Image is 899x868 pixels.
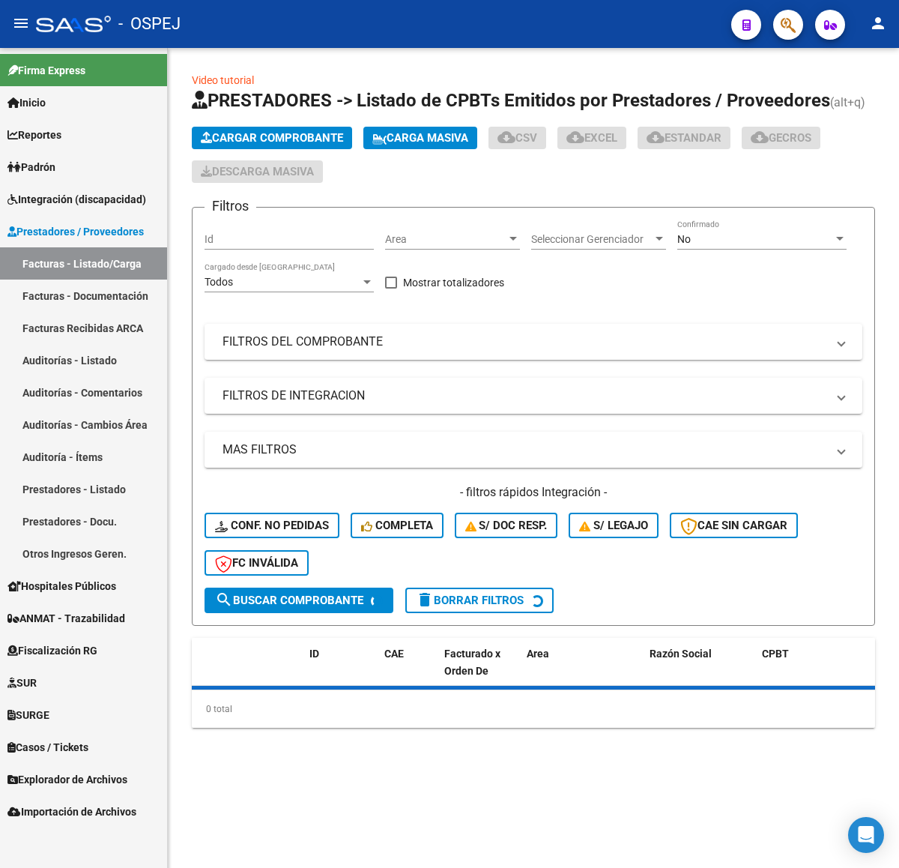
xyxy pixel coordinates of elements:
[531,233,653,246] span: Seleccionar Gerenciador
[205,324,862,360] mat-expansion-panel-header: FILTROS DEL COMPROBANTE
[416,594,524,607] span: Borrar Filtros
[521,638,622,704] datatable-header-cell: Area
[205,432,862,468] mat-expansion-panel-header: MAS FILTROS
[751,131,811,145] span: Gecros
[7,159,55,175] span: Padrón
[677,233,691,245] span: No
[205,484,862,501] h4: - filtros rápidos Integración -
[405,588,554,613] button: Borrar Filtros
[12,14,30,32] mat-icon: menu
[438,638,521,704] datatable-header-cell: Facturado x Orden De
[7,127,61,143] span: Reportes
[569,513,659,538] button: S/ legajo
[444,648,500,677] span: Facturado x Orden De
[7,707,49,723] span: SURGE
[403,274,504,292] span: Mostrar totalizadores
[7,223,144,240] span: Prestadores / Proveedores
[7,804,136,820] span: Importación de Archivos
[205,513,339,538] button: Conf. no pedidas
[223,388,826,404] mat-panel-title: FILTROS DE INTEGRACION
[378,638,438,704] datatable-header-cell: CAE
[566,128,584,146] mat-icon: cloud_download
[527,648,549,660] span: Area
[201,165,314,178] span: Descarga Masiva
[497,128,515,146] mat-icon: cloud_download
[670,513,798,538] button: CAE SIN CARGAR
[309,648,319,660] span: ID
[351,513,444,538] button: Completa
[647,128,665,146] mat-icon: cloud_download
[647,131,721,145] span: Estandar
[566,131,617,145] span: EXCEL
[205,550,309,576] button: FC Inválida
[384,648,404,660] span: CAE
[638,127,730,149] button: Estandar
[205,196,256,217] h3: Filtros
[192,160,323,183] app-download-masive: Descarga masiva de comprobantes (adjuntos)
[7,739,88,756] span: Casos / Tickets
[557,127,626,149] button: EXCEL
[7,771,127,788] span: Explorador de Archivos
[830,95,865,109] span: (alt+q)
[363,127,477,149] button: Carga Masiva
[579,519,648,532] span: S/ legajo
[751,128,769,146] mat-icon: cloud_download
[680,519,787,532] span: CAE SIN CARGAR
[201,131,343,145] span: Cargar Comprobante
[650,648,712,660] span: Razón Social
[869,14,887,32] mat-icon: person
[215,591,233,609] mat-icon: search
[192,160,323,183] button: Descarga Masiva
[118,7,181,40] span: - OSPEJ
[192,74,254,86] a: Video tutorial
[192,90,830,111] span: PRESTADORES -> Listado de CPBTs Emitidos por Prestadores / Proveedores
[742,127,820,149] button: Gecros
[416,591,434,609] mat-icon: delete
[205,588,393,613] button: Buscar Comprobante
[205,378,862,414] mat-expansion-panel-header: FILTROS DE INTEGRACION
[762,648,789,660] span: CPBT
[192,690,875,728] div: 0 total
[223,334,826,350] mat-panel-title: FILTROS DEL COMPROBANTE
[465,519,548,532] span: S/ Doc Resp.
[372,131,468,145] span: Carga Masiva
[497,131,537,145] span: CSV
[223,441,826,458] mat-panel-title: MAS FILTROS
[7,62,85,79] span: Firma Express
[385,233,506,246] span: Area
[644,638,756,704] datatable-header-cell: Razón Social
[303,638,378,704] datatable-header-cell: ID
[215,594,363,607] span: Buscar Comprobante
[215,556,298,570] span: FC Inválida
[7,94,46,111] span: Inicio
[455,513,558,538] button: S/ Doc Resp.
[205,276,233,288] span: Todos
[361,519,433,532] span: Completa
[848,817,884,853] div: Open Intercom Messenger
[192,127,352,149] button: Cargar Comprobante
[215,519,329,532] span: Conf. no pedidas
[7,610,125,627] span: ANMAT - Trazabilidad
[7,642,97,659] span: Fiscalización RG
[7,578,116,594] span: Hospitales Públicos
[7,675,37,691] span: SUR
[7,191,146,208] span: Integración (discapacidad)
[488,127,546,149] button: CSV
